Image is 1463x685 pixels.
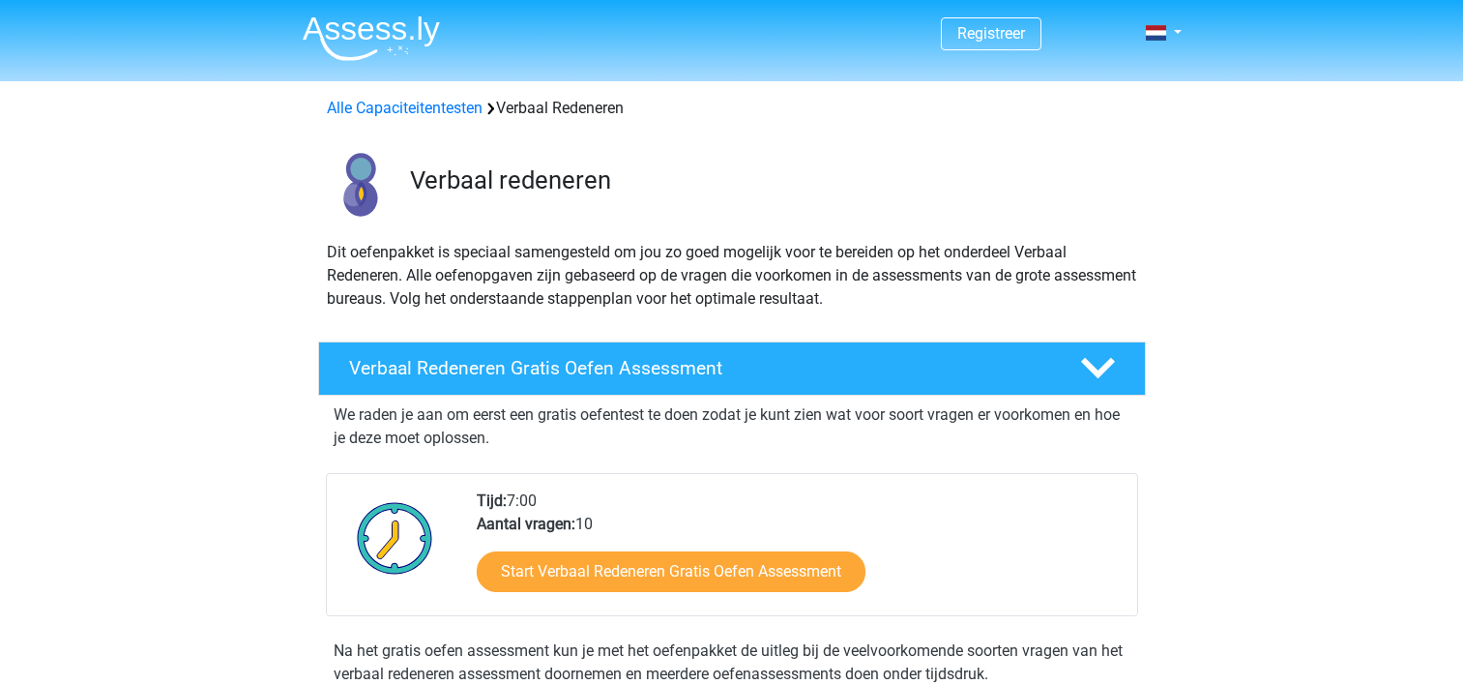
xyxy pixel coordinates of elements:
[310,342,1154,396] a: Verbaal Redeneren Gratis Oefen Assessment
[334,403,1130,450] p: We raden je aan om eerst een gratis oefentest te doen zodat je kunt zien wat voor soort vragen er...
[410,165,1130,195] h3: Verbaal redeneren
[477,491,507,510] b: Tijd:
[349,357,1049,379] h4: Verbaal Redeneren Gratis Oefen Assessment
[327,99,483,117] a: Alle Capaciteitentesten
[319,97,1145,120] div: Verbaal Redeneren
[303,15,440,61] img: Assessly
[462,490,1136,615] div: 7:00 10
[346,490,444,586] img: Klok
[319,143,401,225] img: verbaal redeneren
[327,241,1137,311] p: Dit oefenpakket is speciaal samengesteld om jou zo goed mogelijk voor te bereiden op het onderdee...
[477,515,575,533] b: Aantal vragen:
[957,24,1025,43] a: Registreer
[477,551,865,592] a: Start Verbaal Redeneren Gratis Oefen Assessment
